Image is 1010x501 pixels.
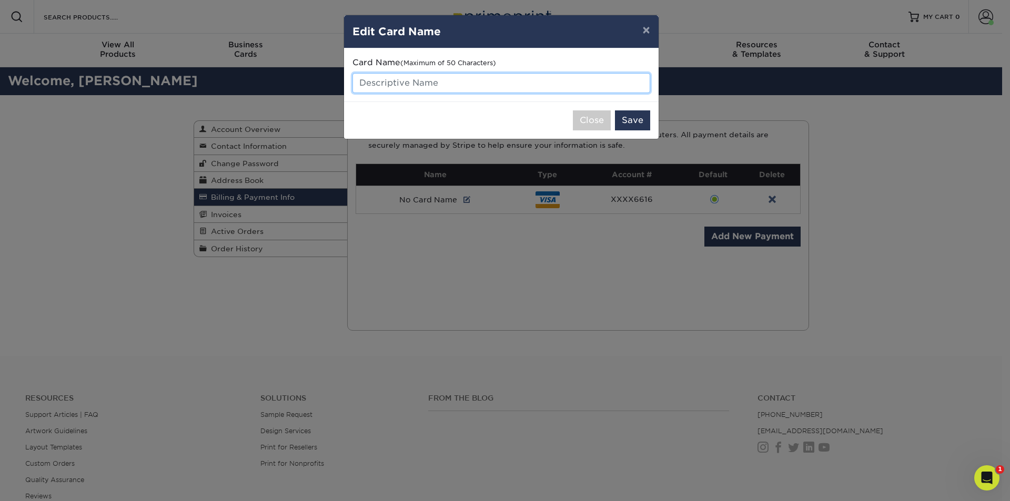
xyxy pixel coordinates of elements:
[974,465,999,490] iframe: Intercom live chat
[996,465,1004,474] span: 1
[573,110,611,130] button: Close
[634,15,658,45] button: ×
[400,59,496,67] small: (Maximum of 50 Characters)
[615,110,650,130] button: Save
[352,73,650,93] input: Descriptive Name
[352,24,650,39] h4: Edit Card Name
[352,57,496,69] label: Card Name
